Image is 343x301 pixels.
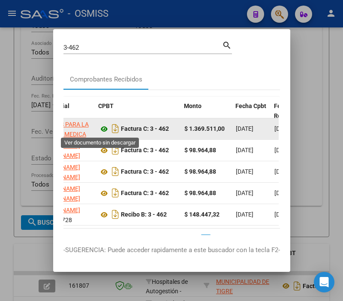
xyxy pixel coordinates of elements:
[238,232,251,247] li: page 4
[110,165,121,178] i: Descargar documento
[121,126,169,132] strong: Factura C: 3 - 462
[236,190,253,196] span: [DATE]
[186,235,198,244] a: go to previous page
[181,97,232,135] datatable-header-cell: Monto
[110,186,121,200] i: Descargar documento
[184,211,220,218] strong: $ 148.447,32
[314,272,334,292] div: Open Intercom Messenger
[110,122,121,135] i: Descargar documento
[110,208,121,221] i: Descargar documento
[236,211,253,218] span: [DATE]
[121,211,167,218] strong: Recibo B: 3 - 462
[267,235,279,244] a: go to last page
[239,235,250,244] a: 4
[271,97,309,135] datatable-header-cell: Fecha Recibido
[184,190,216,196] strong: $ 98.964,88
[232,97,271,135] datatable-header-cell: Fecha Cpbt
[235,102,266,109] span: Fecha Cpbt
[222,39,232,50] mat-icon: search
[70,75,142,84] div: Comprobantes Recibidos
[34,102,69,109] span: Razón Social
[98,102,114,109] span: CPBT
[121,147,169,154] strong: Factura C: 3 - 462
[236,168,253,175] span: [DATE]
[236,125,253,132] span: [DATE]
[225,232,238,247] li: page 3
[214,235,224,244] a: 2
[274,125,292,132] span: [DATE]
[184,147,216,154] strong: $ 98.964,88
[173,235,184,244] a: go to first page
[236,147,253,154] span: [DATE]
[95,97,181,135] datatable-header-cell: CPBT
[274,147,292,154] span: [DATE]
[274,190,292,196] span: [DATE]
[121,169,169,175] strong: Factura C: 3 - 462
[184,168,216,175] strong: $ 98.964,88
[252,235,264,244] a: go to next page
[274,102,298,119] span: Fecha Recibido
[63,245,280,255] p: -SUGERENCIA: Puede acceder rapidamente a este buscador con la tecla F2-
[274,211,292,218] span: [DATE]
[184,102,202,109] span: Monto
[63,229,107,250] div: 19 total
[199,232,212,247] li: page 1
[212,232,225,247] li: page 2
[201,235,211,244] a: 1
[110,143,121,157] i: Descargar documento
[121,190,169,197] strong: Factura C: 3 - 462
[184,125,225,132] strong: $ 1.369.511,00
[226,235,237,244] a: 3
[274,168,292,175] span: [DATE]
